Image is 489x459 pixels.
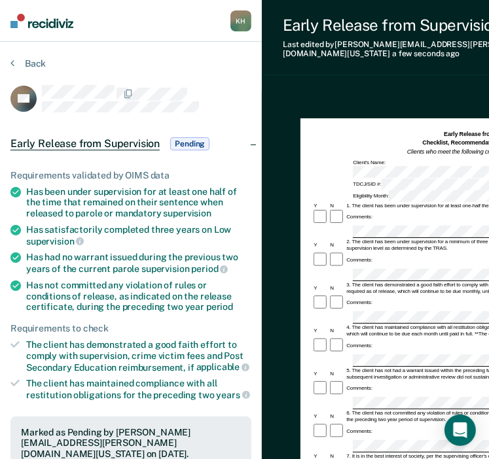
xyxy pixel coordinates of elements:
div: Y [312,413,329,420]
button: Back [10,58,46,69]
div: N [329,413,345,420]
div: Comments: [345,428,373,435]
div: Open Intercom Messenger [444,415,476,446]
span: years [217,390,250,400]
div: N [329,285,345,292]
div: N [329,242,345,248]
div: Has been under supervision for at least one half of the time that remained on their sentence when... [26,186,251,219]
div: N [329,371,345,377]
span: Pending [170,137,209,150]
div: Comments: [345,343,373,349]
div: Has had no warrant issued during the previous two years of the current parole supervision [26,252,251,274]
div: The client has maintained compliance with all restitution obligations for the preceding two [26,378,251,400]
span: period [206,301,233,312]
div: The client has demonstrated a good faith effort to comply with supervision, crime victim fees and... [26,339,251,373]
div: N [329,203,345,209]
span: supervision [26,236,84,246]
span: period [191,263,228,274]
div: Comments: [345,385,373,392]
div: K H [230,10,251,31]
div: Comments: [345,214,373,220]
div: Y [312,371,329,377]
div: Y [312,328,329,334]
div: Y [312,203,329,209]
div: Has satisfactorily completed three years on Low [26,224,251,246]
button: KH [230,10,251,31]
span: applicable [196,362,249,372]
span: a few seconds ago [392,49,460,58]
span: supervision [164,208,211,218]
div: Y [312,285,329,292]
div: Y [312,242,329,248]
div: Comments: [345,299,373,306]
div: Comments: [345,257,373,263]
div: N [329,328,345,334]
span: Early Release from Supervision [10,137,160,150]
img: Recidiviz [10,14,73,28]
div: Requirements validated by OIMS data [10,170,251,181]
div: Has not committed any violation of rules or conditions of release, as indicated on the release ce... [26,280,251,313]
div: Requirements to check [10,323,251,334]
